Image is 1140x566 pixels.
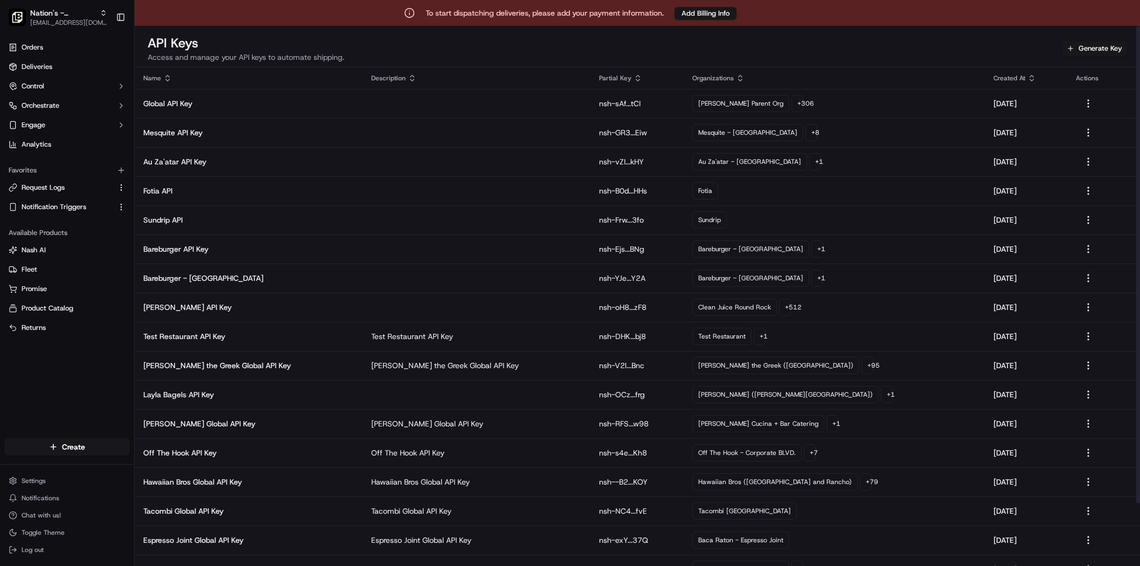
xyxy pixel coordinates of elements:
[22,202,86,212] span: Notification Triggers
[599,360,675,371] p: nsh-V2l...Bnc
[4,162,130,179] div: Favorites
[804,444,816,461] div: + 7
[599,74,675,82] div: Partial Key
[371,506,582,516] p: Tacombi Global API Key
[22,245,46,255] span: Nash AI
[22,477,46,485] span: Settings
[143,156,354,167] p: Au Za'atar API Key
[599,477,675,487] p: nsh--B2...KOY
[22,120,45,130] span: Engage
[371,535,582,546] p: Espresso Joint Global API Key
[143,418,354,429] p: [PERSON_NAME] Global API Key
[143,273,354,284] p: Bareburger - [GEOGRAPHIC_DATA]
[371,331,582,342] p: Test Restaurant API Key
[692,532,789,549] div: Baca Raton - Espresso Joint
[22,528,65,537] span: Toggle Theme
[599,127,675,138] p: nsh-GR3...Eiw
[809,153,821,170] div: + 1
[9,284,126,294] a: Promise
[4,280,130,298] button: Promise
[692,328,752,345] div: Test Restaurant
[692,240,809,258] div: Bareburger - [GEOGRAPHIC_DATA]
[143,215,354,225] p: Sundrip API
[22,494,59,502] span: Notifications
[30,18,107,27] button: [EMAIL_ADDRESS][DOMAIN_NAME]
[993,74,1059,82] div: Created At
[4,261,130,278] button: Fleet
[993,477,1059,487] p: [DATE]
[4,116,130,134] button: Engage
[692,299,777,316] div: Clean Juice Round Rock
[692,473,858,491] div: Hawaiian Bros ([GEOGRAPHIC_DATA] and Rancho)
[754,328,766,345] div: + 1
[30,8,95,18] button: Nation's - Alameda
[4,300,130,317] button: Product Catalog
[1062,41,1127,56] button: Generate Key
[371,74,582,82] div: Description
[599,331,675,342] p: nsh-DHK...bj8
[993,418,1059,429] p: [DATE]
[779,299,791,316] div: + 512
[4,97,130,114] button: Orchestrate
[1076,74,1131,82] div: Actions
[143,331,354,342] p: Test Restaurant API Key
[675,6,736,20] a: Add Billing Info
[993,506,1059,516] p: [DATE]
[9,303,126,313] a: Product Catalog
[692,386,879,403] div: [PERSON_NAME] ([PERSON_NAME][GEOGRAPHIC_DATA])
[993,156,1059,167] p: [DATE]
[4,491,130,506] button: Notifications
[22,546,44,554] span: Log out
[692,415,824,432] div: [PERSON_NAME] Cucina + Bar Catering
[805,124,817,141] div: + 8
[4,198,130,216] button: Notification Triggers
[599,418,675,429] p: nsh-RFS...w98
[4,319,130,336] button: Returns
[143,389,354,400] p: Layla Bagels API Key
[22,303,73,313] span: Product Catalog
[22,183,65,192] span: Request Logs
[143,127,354,138] p: Mesquite API Key
[791,95,803,112] div: + 306
[22,81,44,91] span: Control
[599,302,675,313] p: nsh-oH8...zF8
[22,101,59,111] span: Orchestrate
[881,386,893,403] div: + 1
[4,473,130,488] button: Settings
[993,244,1059,254] p: [DATE]
[143,98,354,109] p: Global API Key
[993,185,1059,196] p: [DATE]
[692,95,789,112] div: [PERSON_NAME] Parent Org
[993,302,1059,313] p: [DATE]
[143,477,354,487] p: Hawaiian Bros Global API Key
[9,245,126,255] a: Nash AI
[993,215,1059,225] p: [DATE]
[599,156,675,167] p: nsh-vZI...kHY
[4,78,130,95] button: Control
[599,185,675,196] p: nsh-B0d...HHs
[143,360,354,371] p: [PERSON_NAME] the Greek Global API Key
[426,8,664,18] p: To start dispatching deliveries, please add your payment information.
[599,273,675,284] p: nsh-YJe...Y2A
[143,244,354,254] p: Bareburger API Key
[811,240,823,258] div: + 1
[811,270,823,287] div: + 1
[143,535,354,546] p: Espresso Joint Global API Key
[4,179,130,196] button: Request Logs
[993,273,1059,284] p: [DATE]
[692,357,859,374] div: [PERSON_NAME] the Greek ([GEOGRAPHIC_DATA])
[9,183,113,192] a: Request Logs
[4,224,130,241] div: Available Products
[692,182,718,199] div: Fotia
[692,502,797,520] div: Tacombi [GEOGRAPHIC_DATA]
[599,447,675,458] p: nsh-s4e...Kh8
[371,418,582,429] p: [PERSON_NAME] Global API Key
[692,444,802,461] div: Off The Hook - Corporate BLVD.
[371,477,582,487] p: Hawaiian Bros Global API Key
[861,357,873,374] div: + 95
[599,215,675,225] p: nsh-Frw...3fo
[4,525,130,540] button: Toggle Theme
[22,140,51,149] span: Analytics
